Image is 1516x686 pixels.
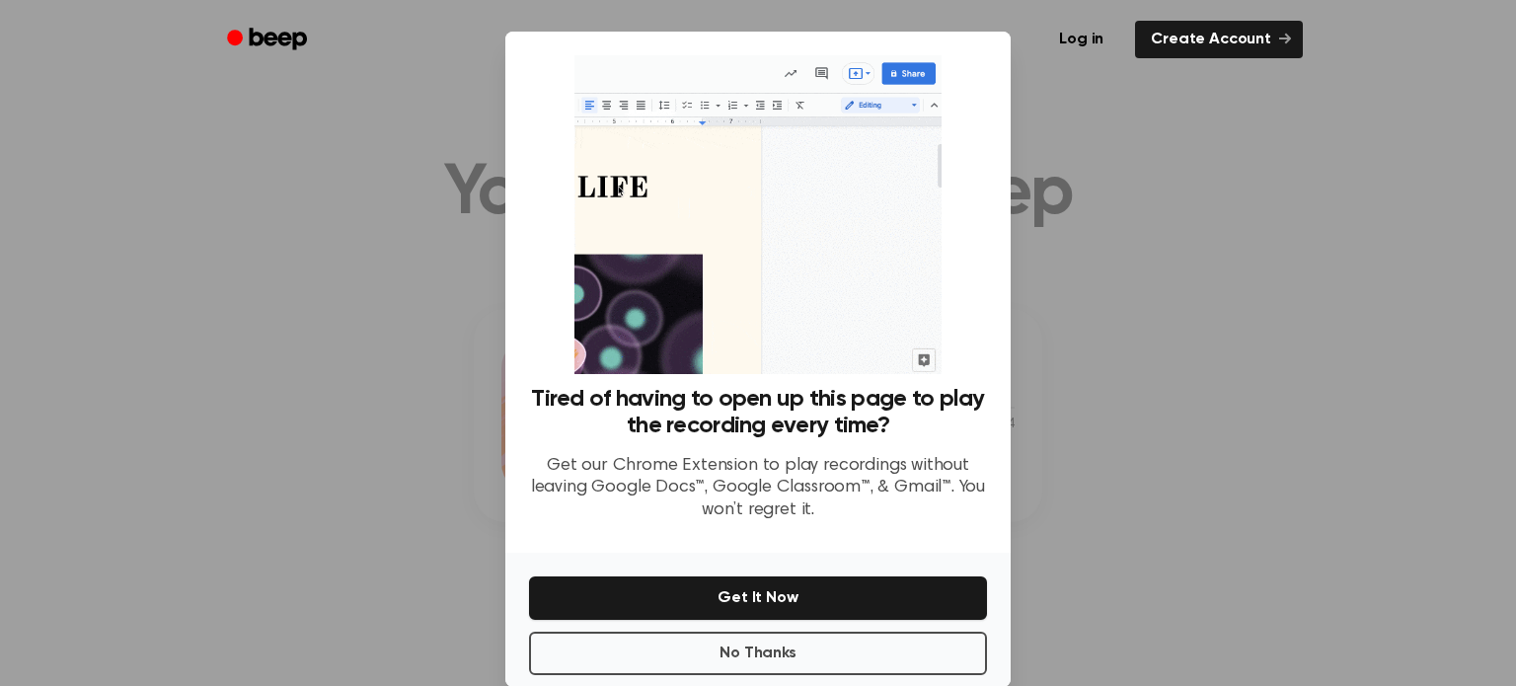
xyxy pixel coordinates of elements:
[529,576,987,620] button: Get It Now
[1039,17,1123,62] a: Log in
[529,386,987,439] h3: Tired of having to open up this page to play the recording every time?
[529,455,987,522] p: Get our Chrome Extension to play recordings without leaving Google Docs™, Google Classroom™, & Gm...
[213,21,325,59] a: Beep
[574,55,941,374] img: Beep extension in action
[529,632,987,675] button: No Thanks
[1135,21,1303,58] a: Create Account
